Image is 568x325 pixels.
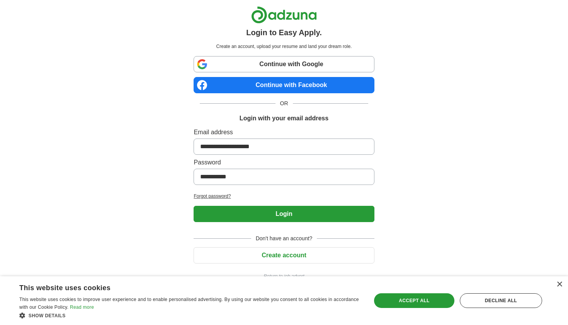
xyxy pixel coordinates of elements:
h1: Login with your email address [240,114,328,123]
label: Email address [194,128,374,137]
a: Return to job advert [194,273,374,280]
button: Login [194,206,374,222]
span: This website uses cookies to improve user experience and to enable personalised advertising. By u... [19,297,359,310]
span: Don't have an account? [251,234,317,243]
div: Close [556,282,562,287]
label: Password [194,158,374,167]
a: Continue with Facebook [194,77,374,93]
div: Accept all [374,293,454,308]
div: This website uses cookies [19,281,342,292]
p: Create an account, upload your resume and land your dream role. [195,43,372,50]
button: Create account [194,247,374,263]
a: Create account [194,252,374,258]
span: Show details [29,313,66,318]
img: Adzuna logo [251,6,317,24]
h1: Login to Easy Apply. [246,27,322,38]
div: Decline all [460,293,542,308]
a: Continue with Google [194,56,374,72]
div: Show details [19,311,361,319]
span: OR [275,99,293,108]
a: Forgot password? [194,193,374,200]
a: Read more, opens a new window [70,304,94,310]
